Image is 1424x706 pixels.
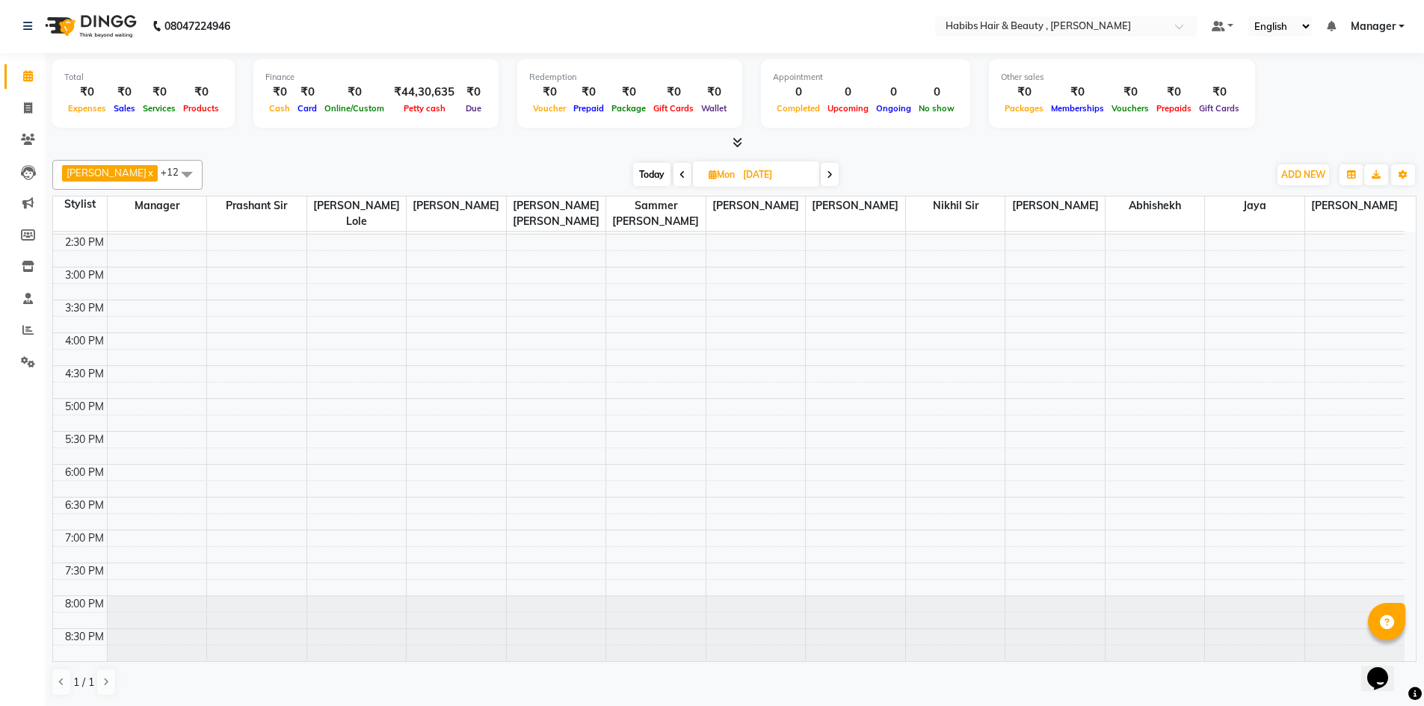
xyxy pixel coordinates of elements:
button: ADD NEW [1277,164,1329,185]
span: Services [139,103,179,114]
div: Appointment [773,71,958,84]
span: +12 [161,166,190,178]
div: ₹0 [294,84,321,101]
span: No show [915,103,958,114]
div: ₹0 [64,84,110,101]
span: [PERSON_NAME] lole [307,196,407,231]
div: 0 [872,84,915,101]
span: Prepaids [1153,103,1195,114]
span: Memberships [1047,103,1108,114]
div: Redemption [529,71,730,84]
img: logo [38,5,141,47]
a: x [147,167,153,179]
span: [PERSON_NAME] [1005,196,1105,215]
div: ₹0 [110,84,139,101]
div: 8:00 PM [62,596,107,612]
span: Today [633,163,671,186]
div: 5:30 PM [62,432,107,448]
span: [PERSON_NAME] [806,196,905,215]
input: 2025-09-01 [739,164,813,186]
span: Completed [773,103,824,114]
span: Wallet [697,103,730,114]
span: Online/Custom [321,103,388,114]
span: jaya [1205,196,1304,215]
span: Gift Cards [1195,103,1243,114]
span: [PERSON_NAME] [67,167,147,179]
div: 0 [915,84,958,101]
div: ₹0 [139,84,179,101]
div: 4:30 PM [62,366,107,382]
div: 0 [824,84,872,101]
div: 6:00 PM [62,465,107,480]
div: 3:00 PM [62,267,107,283]
span: [PERSON_NAME] [706,196,806,215]
div: ₹0 [650,84,697,101]
div: ₹0 [1153,84,1195,101]
div: ₹0 [1047,84,1108,101]
div: 4:00 PM [62,333,107,349]
span: Products [179,103,223,114]
span: Package [608,103,650,114]
span: Vouchers [1108,103,1153,114]
span: Prashant Sir [207,196,306,215]
span: Sales [110,103,139,114]
span: Nikhil sir [906,196,1005,215]
div: ₹0 [1108,84,1153,101]
span: Expenses [64,103,110,114]
div: Total [64,71,223,84]
div: Finance [265,71,487,84]
div: ₹0 [321,84,388,101]
div: ₹0 [265,84,294,101]
span: Gift Cards [650,103,697,114]
span: Sammer [PERSON_NAME] [606,196,706,231]
div: 3:30 PM [62,300,107,316]
span: [PERSON_NAME] [PERSON_NAME] [507,196,606,231]
span: Ongoing [872,103,915,114]
div: 5:00 PM [62,399,107,415]
span: Upcoming [824,103,872,114]
span: Packages [1001,103,1047,114]
div: ₹0 [697,84,730,101]
span: Due [462,103,485,114]
span: Mon [705,169,739,180]
div: ₹0 [1001,84,1047,101]
div: ₹0 [570,84,608,101]
div: 7:30 PM [62,563,107,579]
span: Manager [1351,19,1396,34]
b: 08047224946 [164,5,230,47]
span: 1 / 1 [73,675,94,690]
span: [PERSON_NAME] [1305,196,1405,215]
div: 2:30 PM [62,235,107,250]
div: ₹0 [179,84,223,101]
div: 8:30 PM [62,629,107,645]
span: Manager [108,196,207,215]
span: ADD NEW [1281,169,1325,180]
div: Stylist [53,196,107,212]
div: 7:00 PM [62,530,107,546]
div: ₹0 [1195,84,1243,101]
div: ₹0 [608,84,650,101]
div: 0 [773,84,824,101]
div: ₹0 [460,84,487,101]
div: ₹0 [529,84,570,101]
span: Prepaid [570,103,608,114]
span: Voucher [529,103,570,114]
span: Petty cash [400,103,449,114]
span: Abhishekh [1106,196,1205,215]
iframe: chat widget [1361,646,1409,691]
div: 6:30 PM [62,498,107,513]
div: Other sales [1001,71,1243,84]
div: ₹44,30,635 [388,84,460,101]
span: Card [294,103,321,114]
span: [PERSON_NAME] [407,196,506,215]
span: Cash [265,103,294,114]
